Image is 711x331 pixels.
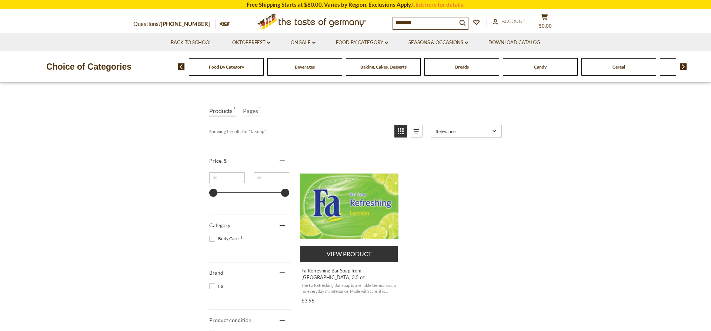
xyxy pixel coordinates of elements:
[488,39,540,47] a: Download Catalog
[435,129,490,134] span: Relevance
[226,129,228,134] b: 1
[300,157,398,255] img: Fa Refreshing Bar Soap from Germany 3.5 oz
[360,64,407,70] a: Baking, Cakes, Desserts
[245,175,254,181] span: –
[225,283,227,287] span: 1
[394,125,407,138] a: View grid mode
[233,106,236,116] span: 1
[209,172,245,183] input: Minimum value
[240,235,243,239] span: 1
[209,283,225,289] span: Fa
[534,64,547,70] a: Candy
[502,18,525,24] span: Account
[171,39,212,47] a: Back to School
[209,64,244,70] a: Food By Category
[209,106,236,116] a: View Products Tab
[301,297,314,304] span: $3.95
[259,106,261,116] span: 1
[493,17,525,26] a: Account
[295,64,315,70] a: Beverages
[301,267,397,281] span: Fa Refreshing Bar Soap from [GEOGRAPHIC_DATA] 3.5 oz
[533,13,555,32] button: $0.00
[412,1,464,8] a: Click here for details.
[612,64,625,70] a: Cereal
[408,39,468,47] a: Seasons & Occasions
[221,158,227,164] span: , $
[300,150,398,306] a: Fa Refreshing Bar Soap from Germany 3.5 oz
[209,222,230,228] span: Category
[209,235,241,242] span: Body Care
[680,63,687,70] img: next arrow
[410,125,423,138] a: View list mode
[243,106,261,116] a: View Pages Tab
[209,158,227,164] span: Price
[133,19,216,29] p: Questions?
[539,23,552,29] span: $0.00
[455,64,469,70] a: Breads
[178,63,185,70] img: previous arrow
[161,20,210,27] a: [PHONE_NUMBER]
[209,317,251,323] span: Product condition
[336,39,388,47] a: Food By Category
[300,246,398,262] button: View product
[254,172,289,183] input: Maximum value
[431,125,502,138] a: Sort options
[301,282,397,294] span: The Fa Refreshing Bar Soap is a reliable German soap for everyday maintenance. Made with care, it...
[232,39,270,47] a: Oktoberfest
[291,39,316,47] a: On Sale
[209,269,223,276] span: Brand
[209,125,389,138] div: Showing results for " "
